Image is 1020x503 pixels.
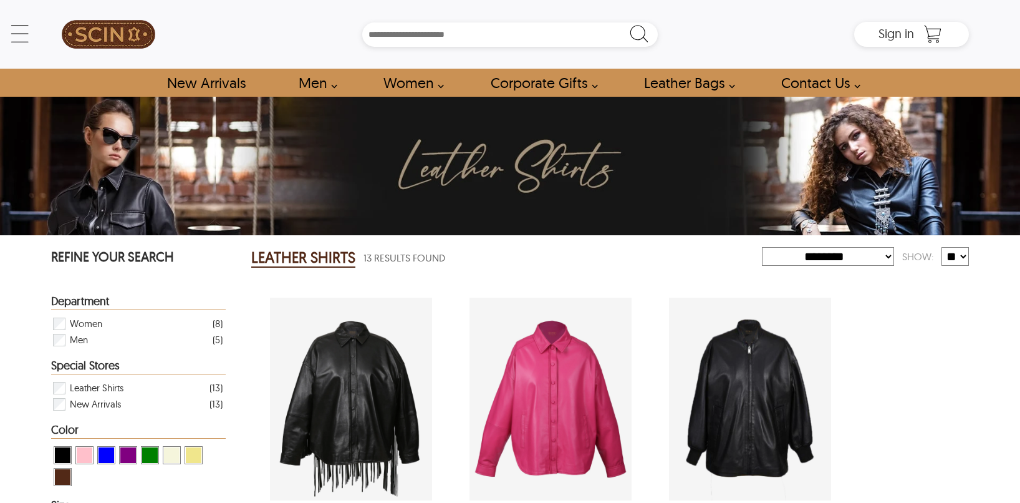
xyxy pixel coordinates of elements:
[767,69,867,97] a: contact-us
[97,446,115,464] div: View Blue Leather Shirts
[153,69,259,97] a: Shop New Arrivals
[70,380,123,396] span: Leather Shirts
[52,396,223,413] div: Filter New Arrivals Leather Shirts
[51,359,226,374] div: Heading Filter Leather Shirts by Special Stores
[119,446,137,464] div: View Purple Leather Shirts
[630,69,742,97] a: Shop Leather Bags
[894,246,941,268] div: Show:
[363,250,445,266] span: 13 Results Found
[213,332,223,348] div: ( 5 )
[141,446,159,464] div: View Green Leather Shirts
[213,316,223,331] div: ( 8 )
[163,446,181,464] div: View Beige Leather Shirts
[52,316,223,332] div: Filter Women Leather Shirts
[62,6,155,62] img: SCIN
[75,446,94,464] div: View Pink Leather Shirts
[51,424,226,439] div: Heading Filter Leather Shirts by Color
[209,380,223,396] div: ( 13 )
[251,245,762,270] div: Leather Shirts 13 Results Found
[54,468,72,486] div: View Brown ( Brand Color ) Leather Shirts
[70,332,88,348] span: Men
[70,316,102,332] span: Women
[51,248,226,268] p: REFINE YOUR SEARCH
[185,446,203,464] div: View Khaki Leather Shirts
[251,248,355,268] h2: LEATHER SHIRTS
[52,332,223,348] div: Filter Men Leather Shirts
[476,69,605,97] a: Shop Leather Corporate Gifts
[51,6,166,62] a: SCIN
[54,446,72,464] div: View Black Leather Shirts
[51,295,226,310] div: Heading Filter Leather Shirts by Department
[284,69,344,97] a: shop men's leather jackets
[70,396,121,413] span: New Arrivals
[369,69,451,97] a: Shop Women Leather Jackets
[920,25,945,44] a: Shopping Cart
[52,380,223,396] div: Filter Leather Shirts Leather Shirts
[209,396,223,412] div: ( 13 )
[878,30,914,40] a: Sign in
[878,26,914,41] span: Sign in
